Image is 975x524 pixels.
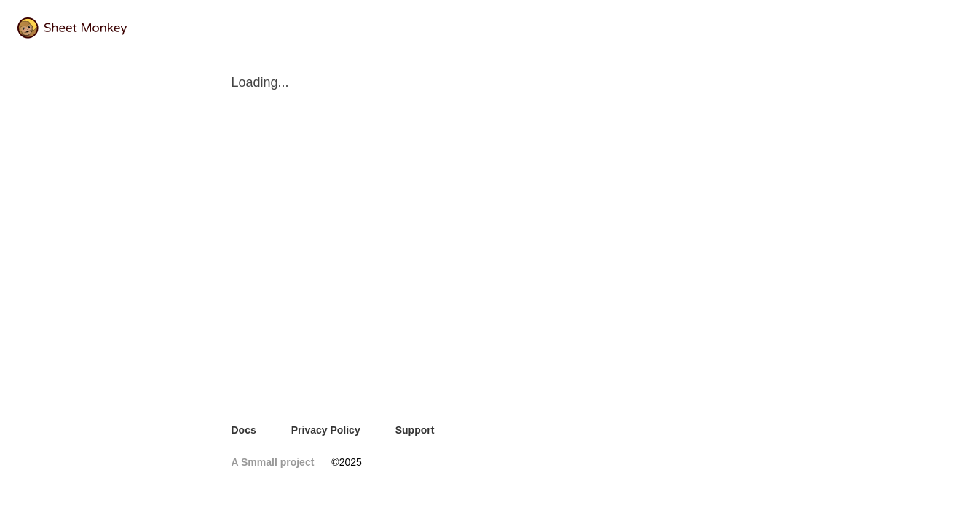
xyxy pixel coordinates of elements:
a: Support [395,423,435,437]
a: Privacy Policy [291,423,360,437]
span: © 2025 [331,455,361,469]
a: A Smmall project [232,455,315,469]
img: logo@2x.png [17,17,127,39]
a: Docs [232,423,256,437]
span: Loading... [232,74,744,91]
